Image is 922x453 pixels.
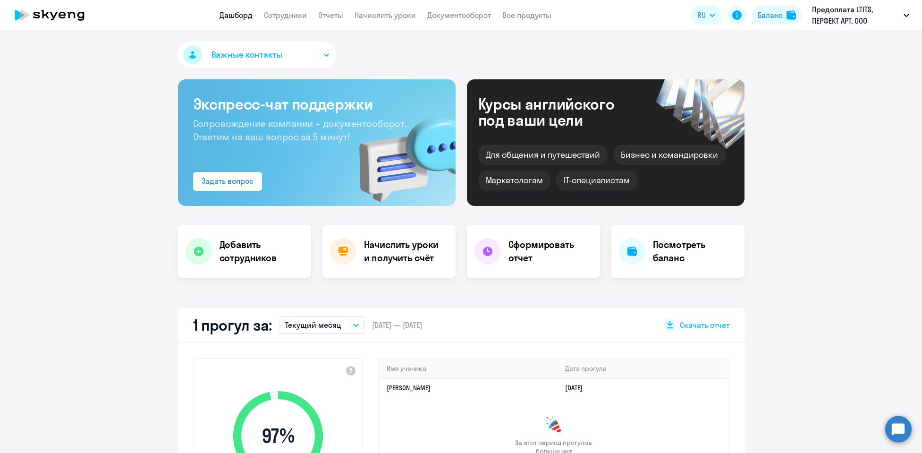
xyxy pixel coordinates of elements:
th: Имя ученика [379,359,558,378]
a: Отчеты [318,10,343,20]
a: Сотрудники [264,10,307,20]
div: Задать вопрос [202,175,254,187]
span: Сопровождение компании + документооборот. Ответим на ваш вопрос за 5 минут! [193,118,406,143]
span: [DATE] — [DATE] [372,320,422,330]
img: congrats [544,416,563,435]
a: [DATE] [565,384,590,392]
button: Задать вопрос [193,172,262,191]
a: Документооборот [427,10,491,20]
div: Курсы английского под ваши цели [478,96,640,128]
p: Предоплата LTITS, ПЕРФЕКТ АРТ, ООО [812,4,900,26]
a: [PERSON_NAME] [387,384,431,392]
div: Бизнес и командировки [613,145,726,165]
a: Все продукты [502,10,551,20]
div: Для общения и путешествий [478,145,608,165]
button: Балансbalance [752,6,802,25]
span: Важные контакты [211,49,282,61]
h4: Сформировать отчет [508,238,592,265]
button: Предоплата LTITS, ПЕРФЕКТ АРТ, ООО [807,4,914,26]
p: Текущий месяц [285,319,341,331]
span: 97 % [224,425,332,447]
span: Скачать отчет [680,320,729,330]
button: Текущий месяц [279,316,364,334]
div: IT-специалистам [556,171,637,190]
h2: 1 прогул за: [193,316,272,334]
img: balance [787,10,796,20]
h4: Добавить сотрудников [220,238,304,265]
h4: Посмотреть баланс [653,238,737,265]
span: RU [697,9,706,21]
button: RU [691,6,722,25]
a: Дашборд [220,10,253,20]
a: Начислить уроки [355,10,416,20]
th: Дата прогула [558,359,728,378]
img: bg-img [346,100,456,206]
button: Важные контакты [178,42,337,68]
div: Баланс [758,9,783,21]
h4: Начислить уроки и получить счёт [364,238,446,265]
h3: Экспресс-чат поддержки [193,94,440,113]
div: Маркетологам [478,171,550,190]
